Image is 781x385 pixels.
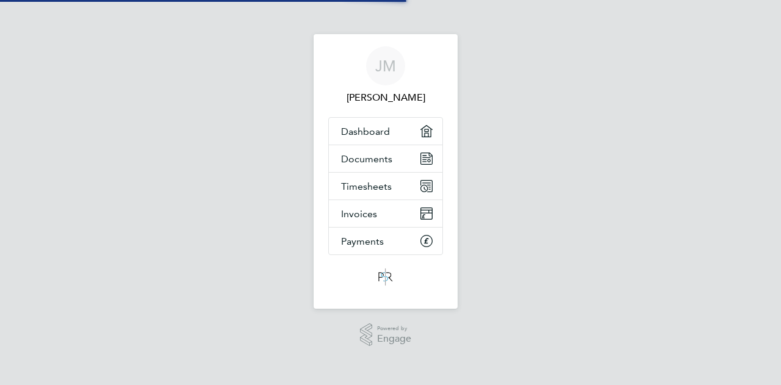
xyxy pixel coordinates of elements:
[341,208,377,220] span: Invoices
[341,126,390,137] span: Dashboard
[341,153,392,165] span: Documents
[329,228,442,254] a: Payments
[375,58,396,74] span: JM
[377,334,411,344] span: Engage
[341,181,392,192] span: Timesheets
[328,90,443,105] span: Julie Millerchip
[329,200,442,227] a: Invoices
[375,267,397,287] img: psrsolutions-logo-retina.png
[329,173,442,200] a: Timesheets
[328,46,443,105] a: JM[PERSON_NAME]
[360,323,412,347] a: Powered byEngage
[328,267,443,287] a: Go to home page
[377,323,411,334] span: Powered by
[341,236,384,247] span: Payments
[314,34,458,309] nav: Main navigation
[329,145,442,172] a: Documents
[329,118,442,145] a: Dashboard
